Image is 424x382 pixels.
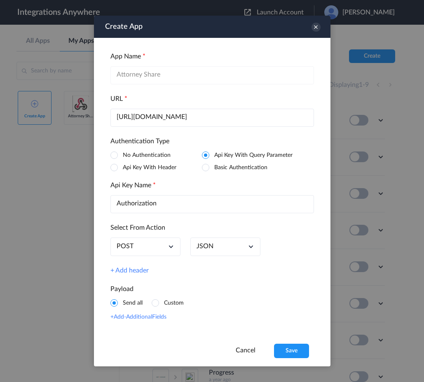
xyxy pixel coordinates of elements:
[123,300,143,306] label: Send all
[110,109,314,127] input: https://example.com
[123,152,171,158] label: No Authentication
[110,285,314,293] h4: Payload
[110,53,314,61] h4: App Name
[110,314,314,321] a: +Add-AdditionalFields
[214,152,293,158] label: Api Key With Query Parameter
[197,242,213,250] a: application/json
[123,165,176,170] label: Api Key With Header
[164,300,184,306] label: Custom
[105,19,143,34] h3: Create App
[110,95,314,103] h4: URL
[214,165,267,170] label: Basic Authentication
[110,182,314,189] h4: Api Key Name
[110,224,314,232] h4: Select From Action
[110,137,314,145] h4: Authentication Type
[117,242,134,250] a: POST
[274,344,309,358] button: Save
[110,267,149,275] a: + Add header
[236,347,255,354] a: Cancel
